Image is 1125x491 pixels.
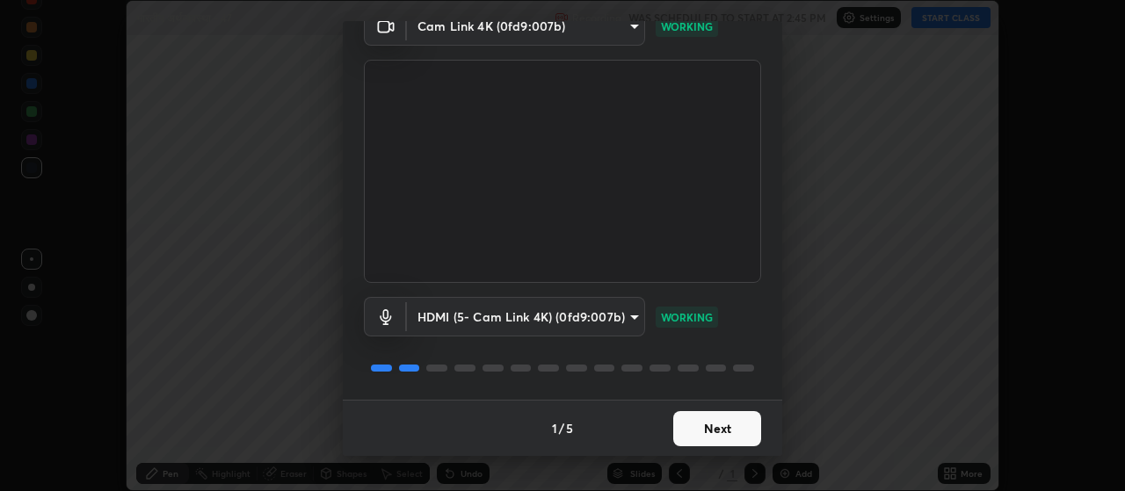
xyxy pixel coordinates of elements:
h4: 5 [566,419,573,437]
div: Cam Link 4K (0fd9:007b) [407,297,645,336]
p: WORKING [661,309,713,325]
p: WORKING [661,18,713,34]
div: Cam Link 4K (0fd9:007b) [407,6,645,46]
h4: 1 [552,419,557,437]
h4: / [559,419,564,437]
button: Next [673,411,761,446]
